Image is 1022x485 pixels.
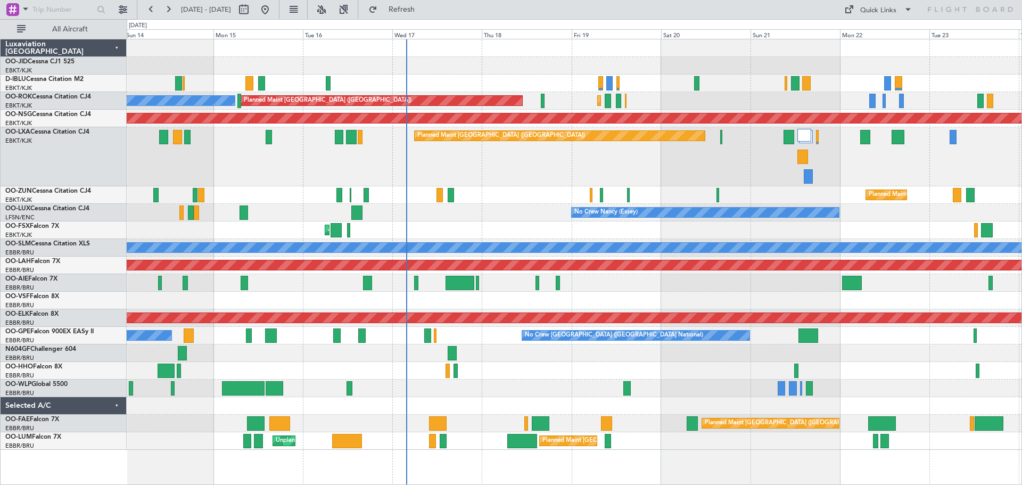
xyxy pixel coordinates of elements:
[661,29,751,39] div: Sat 20
[5,372,34,380] a: EBBR/BRU
[5,328,94,335] a: OO-GPEFalcon 900EX EASy II
[860,5,896,16] div: Quick Links
[869,187,993,203] div: Planned Maint Kortrijk-[GEOGRAPHIC_DATA]
[5,319,34,327] a: EBBR/BRU
[5,67,32,75] a: EBKT/KJK
[5,76,26,83] span: D-IBLU
[5,213,35,221] a: LFSN/ENC
[482,29,571,39] div: Thu 18
[5,188,32,194] span: OO-ZUN
[5,205,30,212] span: OO-LUX
[5,111,91,118] a: OO-NSGCessna Citation CJ4
[364,1,427,18] button: Refresh
[5,276,28,282] span: OO-AIE
[5,59,28,65] span: OO-JID
[5,293,30,300] span: OO-VSF
[705,415,897,431] div: Planned Maint [GEOGRAPHIC_DATA] ([GEOGRAPHIC_DATA] National)
[32,2,94,18] input: Trip Number
[5,301,34,309] a: EBBR/BRU
[5,346,76,352] a: N604GFChallenger 604
[12,21,116,38] button: All Aircraft
[5,94,32,100] span: OO-ROK
[572,29,661,39] div: Fri 19
[5,284,34,292] a: EBBR/BRU
[5,424,34,432] a: EBBR/BRU
[5,241,31,247] span: OO-SLM
[28,26,112,33] span: All Aircraft
[5,231,32,239] a: EBKT/KJK
[5,111,32,118] span: OO-NSG
[600,93,724,109] div: Planned Maint Kortrijk-[GEOGRAPHIC_DATA]
[5,336,34,344] a: EBBR/BRU
[328,222,444,238] div: AOG Maint Kortrijk-[GEOGRAPHIC_DATA]
[5,293,59,300] a: OO-VSFFalcon 8X
[929,29,1019,39] div: Tue 23
[5,102,32,110] a: EBKT/KJK
[5,223,30,229] span: OO-FSX
[392,29,482,39] div: Wed 17
[5,137,32,145] a: EBKT/KJK
[5,442,34,450] a: EBBR/BRU
[525,327,703,343] div: No Crew [GEOGRAPHIC_DATA] ([GEOGRAPHIC_DATA] National)
[380,6,424,13] span: Refresh
[5,364,62,370] a: OO-HHOFalcon 8X
[5,381,68,388] a: OO-WLPGlobal 5500
[5,188,91,194] a: OO-ZUNCessna Citation CJ4
[244,93,411,109] div: Planned Maint [GEOGRAPHIC_DATA] ([GEOGRAPHIC_DATA])
[276,433,476,449] div: Unplanned Maint [GEOGRAPHIC_DATA] ([GEOGRAPHIC_DATA] National)
[5,205,89,212] a: OO-LUXCessna Citation CJ4
[5,381,31,388] span: OO-WLP
[5,311,59,317] a: OO-ELKFalcon 8X
[5,354,34,362] a: EBBR/BRU
[5,94,91,100] a: OO-ROKCessna Citation CJ4
[839,1,918,18] button: Quick Links
[5,59,75,65] a: OO-JIDCessna CJ1 525
[213,29,303,39] div: Mon 15
[5,76,84,83] a: D-IBLUCessna Citation M2
[5,276,57,282] a: OO-AIEFalcon 7X
[5,196,32,204] a: EBKT/KJK
[5,119,32,127] a: EBKT/KJK
[5,434,61,440] a: OO-LUMFalcon 7X
[5,223,59,229] a: OO-FSXFalcon 7X
[5,416,59,423] a: OO-FAEFalcon 7X
[5,389,34,397] a: EBBR/BRU
[5,346,30,352] span: N604GF
[751,29,840,39] div: Sun 21
[5,258,31,265] span: OO-LAH
[303,29,392,39] div: Tue 16
[5,266,34,274] a: EBBR/BRU
[417,128,585,144] div: Planned Maint [GEOGRAPHIC_DATA] ([GEOGRAPHIC_DATA])
[5,434,32,440] span: OO-LUM
[5,328,30,335] span: OO-GPE
[5,241,90,247] a: OO-SLMCessna Citation XLS
[574,204,638,220] div: No Crew Nancy (Essey)
[129,21,147,30] div: [DATE]
[5,84,32,92] a: EBKT/KJK
[5,129,30,135] span: OO-LXA
[181,5,231,14] span: [DATE] - [DATE]
[5,311,29,317] span: OO-ELK
[5,364,33,370] span: OO-HHO
[5,416,30,423] span: OO-FAE
[5,258,60,265] a: OO-LAHFalcon 7X
[124,29,213,39] div: Sun 14
[840,29,929,39] div: Mon 22
[5,249,34,257] a: EBBR/BRU
[542,433,735,449] div: Planned Maint [GEOGRAPHIC_DATA] ([GEOGRAPHIC_DATA] National)
[5,129,89,135] a: OO-LXACessna Citation CJ4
